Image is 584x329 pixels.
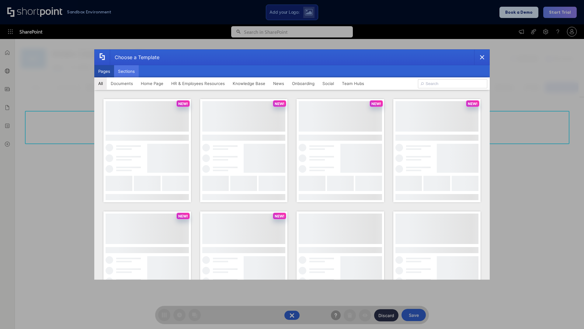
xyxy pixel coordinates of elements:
[110,50,159,65] div: Choose a Template
[94,65,114,77] button: Pages
[288,77,318,90] button: Onboarding
[338,77,368,90] button: Team Hubs
[94,77,107,90] button: All
[275,214,284,218] p: NEW!
[468,101,478,106] p: NEW!
[275,101,284,106] p: NEW!
[371,101,381,106] p: NEW!
[229,77,269,90] button: Knowledge Base
[178,101,188,106] p: NEW!
[318,77,338,90] button: Social
[167,77,229,90] button: HR & Employees Resources
[178,214,188,218] p: NEW!
[114,65,139,77] button: Sections
[474,258,584,329] iframe: Chat Widget
[94,49,490,280] div: template selector
[269,77,288,90] button: News
[418,79,487,88] input: Search
[107,77,137,90] button: Documents
[137,77,167,90] button: Home Page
